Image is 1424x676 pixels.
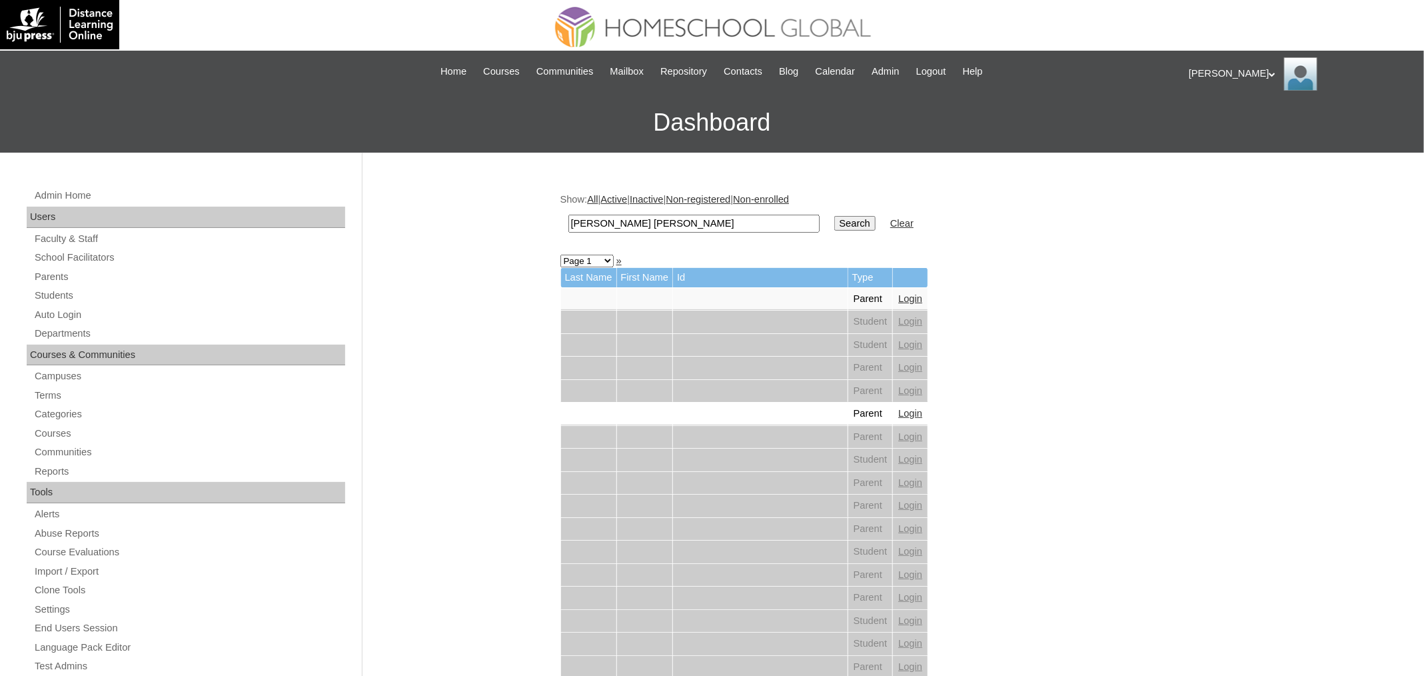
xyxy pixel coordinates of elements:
[434,64,473,79] a: Home
[963,64,983,79] span: Help
[27,345,345,366] div: Courses & Communities
[587,194,598,205] a: All
[561,268,616,287] td: Last Name
[33,368,345,385] a: Campuses
[848,518,893,541] td: Parent
[898,500,922,511] a: Login
[33,231,345,247] a: Faculty & Staff
[848,380,893,403] td: Parent
[33,525,345,542] a: Abuse Reports
[476,64,526,79] a: Courses
[33,187,345,204] a: Admin Home
[604,64,651,79] a: Mailbox
[898,385,922,396] a: Login
[848,495,893,517] td: Parent
[848,311,893,333] td: Student
[848,633,893,655] td: Student
[530,64,600,79] a: Communities
[848,403,893,425] td: Parent
[898,408,922,419] a: Login
[898,316,922,327] a: Login
[654,64,714,79] a: Repository
[616,255,622,266] a: »
[848,288,893,311] td: Parent
[27,482,345,503] div: Tools
[848,268,893,287] td: Type
[898,339,922,350] a: Login
[666,194,731,205] a: Non-registered
[848,610,893,633] td: Student
[483,64,520,79] span: Courses
[898,431,922,442] a: Login
[898,477,922,488] a: Login
[27,207,345,228] div: Users
[848,587,893,609] td: Parent
[848,426,893,449] td: Parent
[724,64,762,79] span: Contacts
[865,64,906,79] a: Admin
[848,334,893,357] td: Student
[33,506,345,523] a: Alerts
[898,546,922,557] a: Login
[898,293,922,304] a: Login
[916,64,946,79] span: Logout
[956,64,990,79] a: Help
[600,194,627,205] a: Active
[33,601,345,618] a: Settings
[610,64,644,79] span: Mailbox
[848,357,893,379] td: Parent
[1189,57,1411,91] div: [PERSON_NAME]
[33,307,345,323] a: Auto Login
[33,325,345,342] a: Departments
[660,64,707,79] span: Repository
[898,615,922,626] a: Login
[560,193,1220,240] div: Show: | | | |
[733,194,789,205] a: Non-enrolled
[834,216,876,231] input: Search
[617,268,673,287] td: First Name
[33,544,345,561] a: Course Evaluations
[33,620,345,637] a: End Users Session
[848,472,893,495] td: Parent
[33,269,345,285] a: Parents
[7,7,113,43] img: logo-white.png
[898,362,922,373] a: Login
[630,194,664,205] a: Inactive
[33,287,345,304] a: Students
[33,463,345,480] a: Reports
[898,569,922,580] a: Login
[568,215,820,233] input: Search
[33,639,345,656] a: Language Pack Editor
[898,638,922,649] a: Login
[673,268,848,287] td: Id
[910,64,953,79] a: Logout
[440,64,466,79] span: Home
[898,523,922,534] a: Login
[33,582,345,599] a: Clone Tools
[898,661,922,672] a: Login
[772,64,805,79] a: Blog
[816,64,855,79] span: Calendar
[536,64,594,79] span: Communities
[779,64,798,79] span: Blog
[890,218,914,229] a: Clear
[872,64,900,79] span: Admin
[7,93,1417,153] h3: Dashboard
[33,387,345,404] a: Terms
[33,658,345,675] a: Test Admins
[898,592,922,603] a: Login
[33,563,345,580] a: Import / Export
[898,454,922,465] a: Login
[809,64,862,79] a: Calendar
[848,564,893,587] td: Parent
[33,425,345,442] a: Courses
[848,541,893,563] td: Student
[33,444,345,461] a: Communities
[848,449,893,471] td: Student
[1284,57,1317,91] img: Ariane Ebuen
[717,64,769,79] a: Contacts
[33,249,345,266] a: School Facilitators
[33,406,345,423] a: Categories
